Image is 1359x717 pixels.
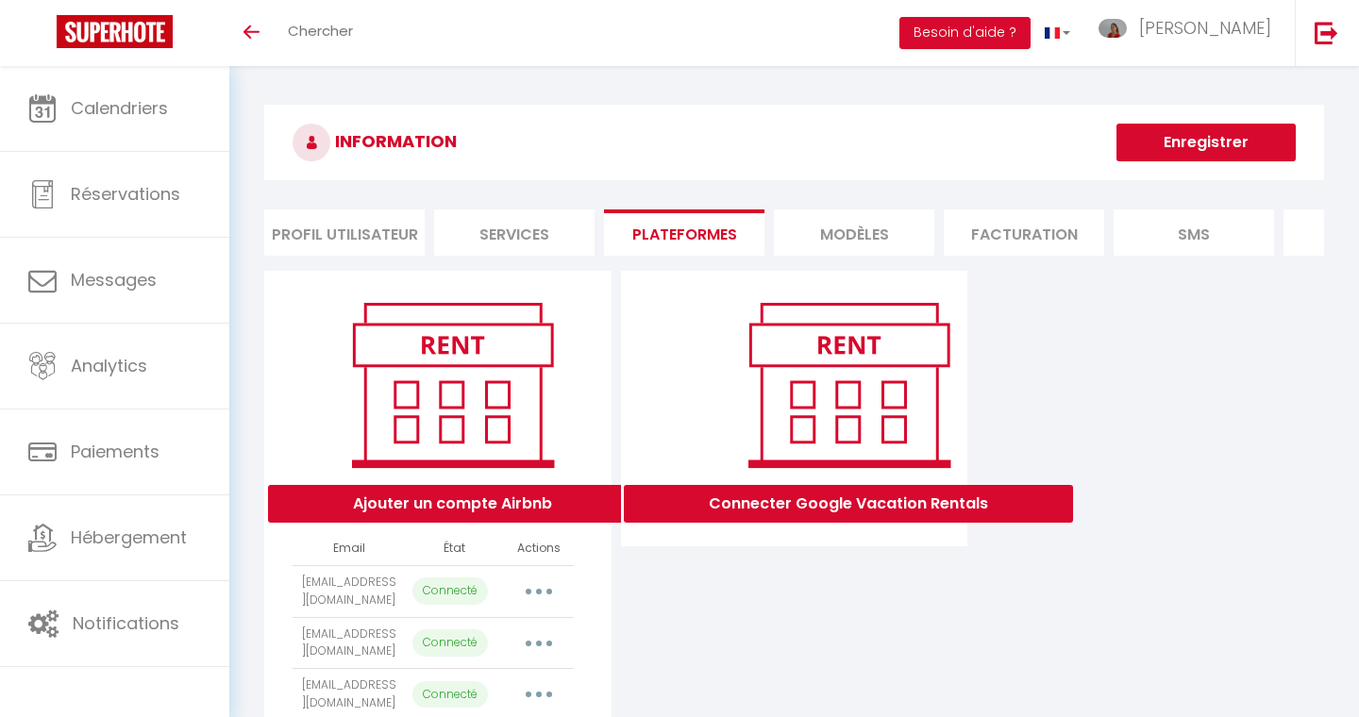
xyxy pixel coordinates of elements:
[264,105,1324,180] h3: INFORMATION
[774,209,934,256] li: MODÈLES
[71,182,180,206] span: Réservations
[71,440,159,463] span: Paiements
[899,17,1031,49] button: Besoin d'aide ?
[57,15,173,48] img: Super Booking
[71,268,157,292] span: Messages
[293,565,405,617] td: [EMAIL_ADDRESS][DOMAIN_NAME]
[1099,19,1127,38] img: ...
[293,532,405,565] th: Email
[71,354,147,377] span: Analytics
[264,209,425,256] li: Profil Utilisateur
[73,611,179,635] span: Notifications
[1116,124,1296,161] button: Enregistrer
[268,485,637,523] button: Ajouter un compte Airbnb
[1139,16,1271,40] span: [PERSON_NAME]
[405,532,503,565] th: État
[288,21,353,41] span: Chercher
[71,96,168,120] span: Calendriers
[332,294,573,475] img: rent.png
[412,577,488,605] p: Connecté
[434,209,595,256] li: Services
[604,209,764,256] li: Plateformes
[1315,21,1338,44] img: logout
[71,525,187,549] span: Hébergement
[729,294,969,475] img: rent.png
[624,485,1073,523] button: Connecter Google Vacation Rentals
[412,629,488,657] p: Connecté
[1114,209,1274,256] li: SMS
[293,617,405,669] td: [EMAIL_ADDRESS][DOMAIN_NAME]
[504,532,575,565] th: Actions
[412,681,488,709] p: Connecté
[944,209,1104,256] li: Facturation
